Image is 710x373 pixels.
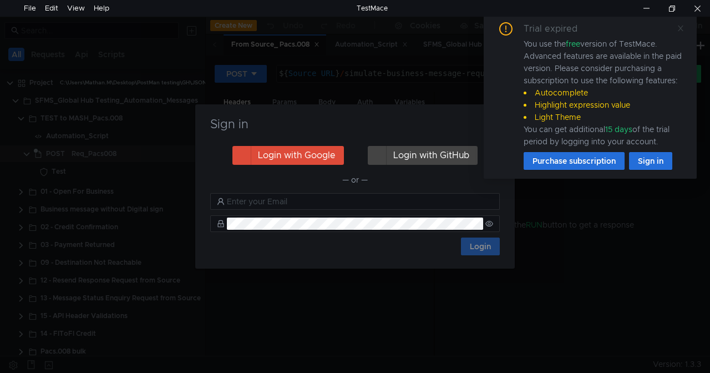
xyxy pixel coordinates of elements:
div: You use the version of TestMace. Advanced features are available in the paid version. Please cons... [524,38,683,148]
div: — or — [210,173,500,186]
input: Enter your Email [227,195,493,208]
h3: Sign in [209,118,501,131]
span: 15 days [605,124,632,134]
button: Login with Google [232,146,344,165]
button: Login with GitHub [368,146,478,165]
div: You can get additional of the trial period by logging into your account. [524,123,683,148]
span: free [566,39,580,49]
li: Light Theme [524,111,683,123]
button: Sign in [629,152,672,170]
button: Purchase subscription [524,152,625,170]
li: Highlight expression value [524,99,683,111]
li: Autocomplete [524,87,683,99]
div: Trial expired [524,22,591,36]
